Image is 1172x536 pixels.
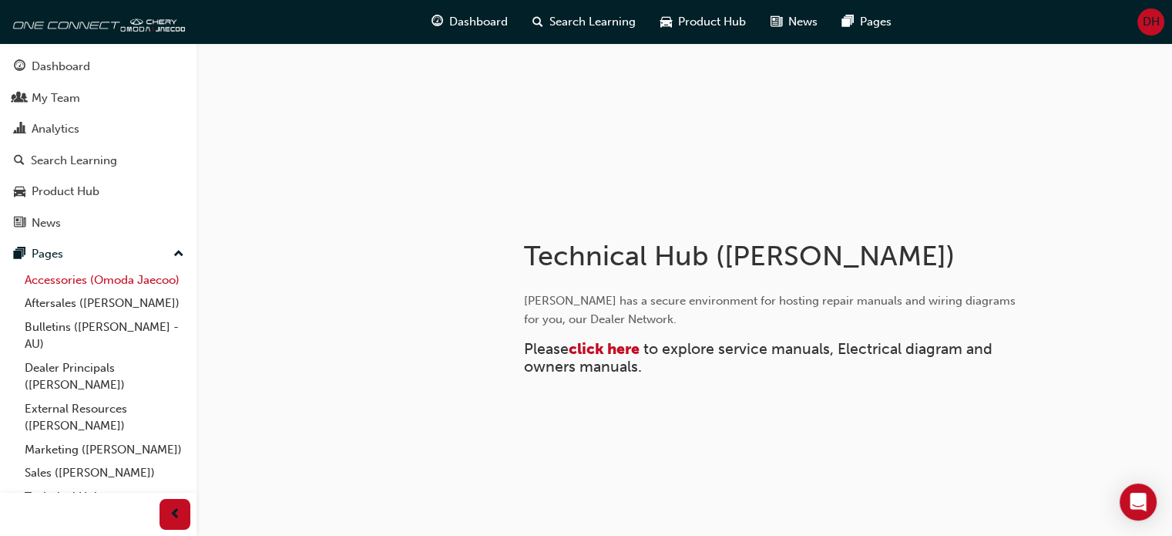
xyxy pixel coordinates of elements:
span: guage-icon [14,60,25,74]
span: News [788,13,818,31]
a: Dealer Principals ([PERSON_NAME]) [18,356,190,397]
a: News [6,209,190,238]
span: car-icon [660,12,672,32]
span: guage-icon [432,12,443,32]
span: search-icon [532,12,543,32]
a: Sales ([PERSON_NAME]) [18,461,190,485]
span: prev-icon [170,505,181,524]
span: search-icon [14,154,25,168]
a: pages-iconPages [830,6,904,38]
a: Bulletins ([PERSON_NAME] - AU) [18,315,190,356]
span: Please [524,340,569,358]
a: click here [569,340,640,358]
span: news-icon [771,12,782,32]
span: up-icon [173,244,184,265]
button: DH [1137,8,1164,35]
span: people-icon [14,92,25,106]
a: My Team [6,84,190,113]
a: Accessories (Omoda Jaecoo) [18,268,190,292]
span: pages-icon [842,12,854,32]
a: Product Hub [6,177,190,206]
button: Pages [6,240,190,268]
a: Technical Hub ([PERSON_NAME]) [18,485,190,526]
span: Pages [860,13,892,31]
a: news-iconNews [758,6,830,38]
div: My Team [32,89,80,107]
a: guage-iconDashboard [419,6,520,38]
div: News [32,214,61,232]
a: External Resources ([PERSON_NAME]) [18,397,190,438]
a: car-iconProduct Hub [648,6,758,38]
div: Dashboard [32,58,90,76]
span: Dashboard [449,13,508,31]
div: Product Hub [32,183,99,201]
a: Dashboard [6,52,190,81]
a: Analytics [6,115,190,143]
img: oneconnect [8,6,185,37]
div: Open Intercom Messenger [1120,484,1157,521]
span: to explore service manuals, Electrical diagram and owners manuals. [524,340,996,376]
div: Analytics [32,120,79,138]
h1: Technical Hub ([PERSON_NAME]) [524,239,1029,273]
span: pages-icon [14,248,25,261]
span: chart-icon [14,123,25,137]
span: car-icon [14,185,25,199]
div: Search Learning [31,152,117,170]
button: DashboardMy TeamAnalyticsSearch LearningProduct HubNews [6,49,190,240]
div: Pages [32,245,63,263]
span: Search Learning [549,13,636,31]
a: Marketing ([PERSON_NAME]) [18,438,190,462]
a: search-iconSearch Learning [520,6,648,38]
a: Search Learning [6,147,190,175]
span: news-icon [14,217,25,231]
span: Product Hub [678,13,746,31]
span: DH [1143,13,1160,31]
a: Aftersales ([PERSON_NAME]) [18,292,190,315]
span: [PERSON_NAME] has a secure environment for hosting repair manuals and wiring diagrams for you, ou... [524,294,1019,326]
